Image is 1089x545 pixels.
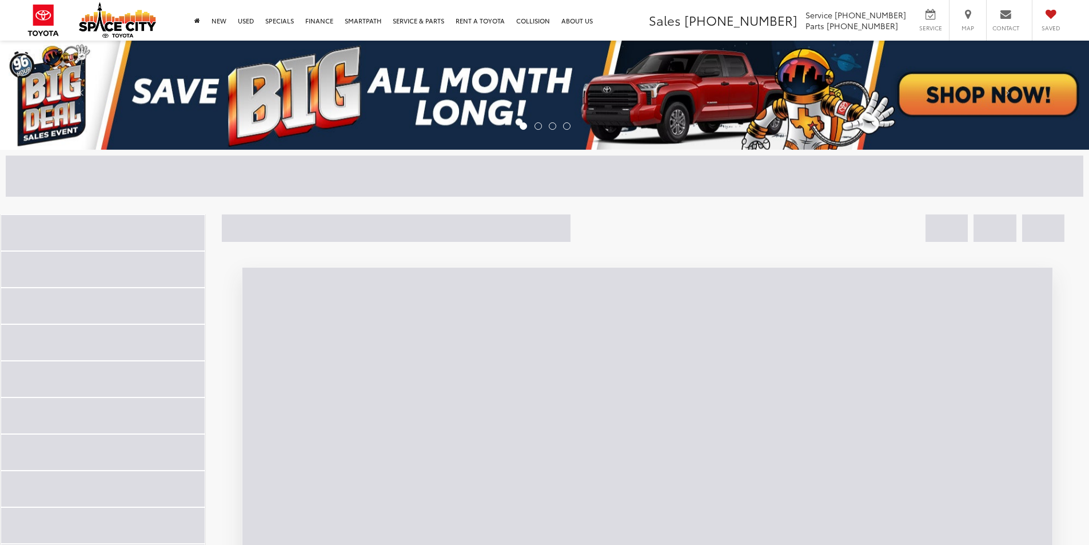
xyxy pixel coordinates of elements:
[835,9,906,21] span: [PHONE_NUMBER]
[918,24,943,32] span: Service
[1038,24,1063,32] span: Saved
[649,11,681,29] span: Sales
[684,11,797,29] span: [PHONE_NUMBER]
[827,20,898,31] span: [PHONE_NUMBER]
[992,24,1019,32] span: Contact
[805,20,824,31] span: Parts
[955,24,980,32] span: Map
[79,2,156,38] img: Space City Toyota
[805,9,832,21] span: Service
